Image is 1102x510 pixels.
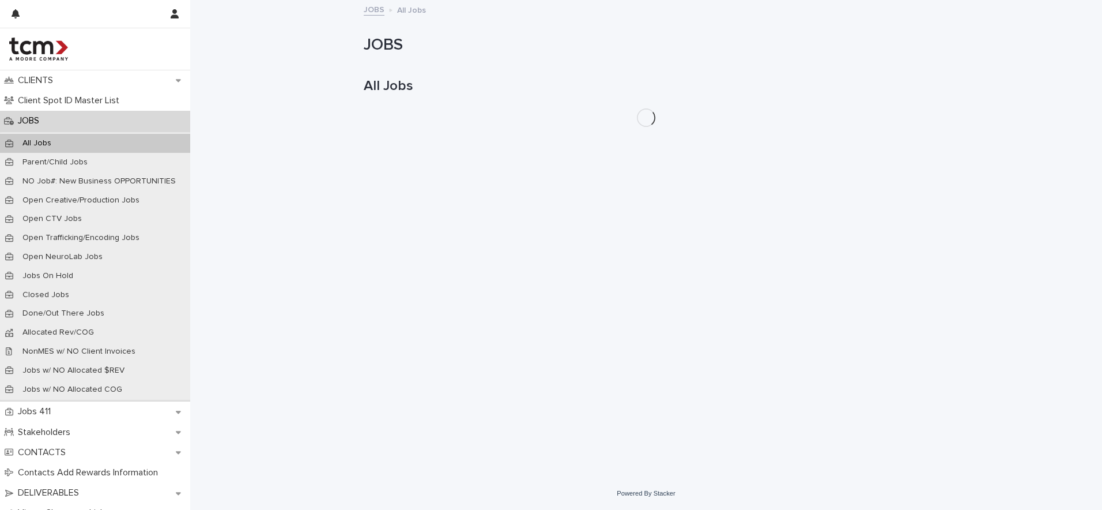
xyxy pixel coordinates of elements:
[364,36,929,55] h1: JOBS
[13,467,167,478] p: Contacts Add Rewards Information
[13,487,88,498] p: DELIVERABLES
[13,138,61,148] p: All Jobs
[13,328,103,337] p: Allocated Rev/COG
[13,385,131,395] p: Jobs w/ NO Allocated COG
[13,214,91,224] p: Open CTV Jobs
[13,290,78,300] p: Closed Jobs
[13,366,134,376] p: Jobs w/ NO Allocated $REV
[13,233,149,243] p: Open Trafficking/Encoding Jobs
[13,157,97,167] p: Parent/Child Jobs
[13,75,62,86] p: CLIENTS
[13,271,82,281] p: Jobs On Hold
[13,177,185,186] p: NO Job#: New Business OPPORTUNITIES
[13,427,80,438] p: Stakeholders
[364,2,384,16] a: JOBS
[13,347,145,357] p: NonMES w/ NO Client Invoices
[13,95,129,106] p: Client Spot ID Master List
[9,37,68,61] img: 4hMmSqQkux38exxPVZHQ
[364,78,929,95] h1: All Jobs
[13,196,149,205] p: Open Creative/Production Jobs
[13,252,112,262] p: Open NeuroLab Jobs
[13,115,48,126] p: JOBS
[397,3,426,16] p: All Jobs
[13,447,75,458] p: CONTACTS
[13,406,60,417] p: Jobs 411
[617,490,675,497] a: Powered By Stacker
[13,309,114,318] p: Done/Out There Jobs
